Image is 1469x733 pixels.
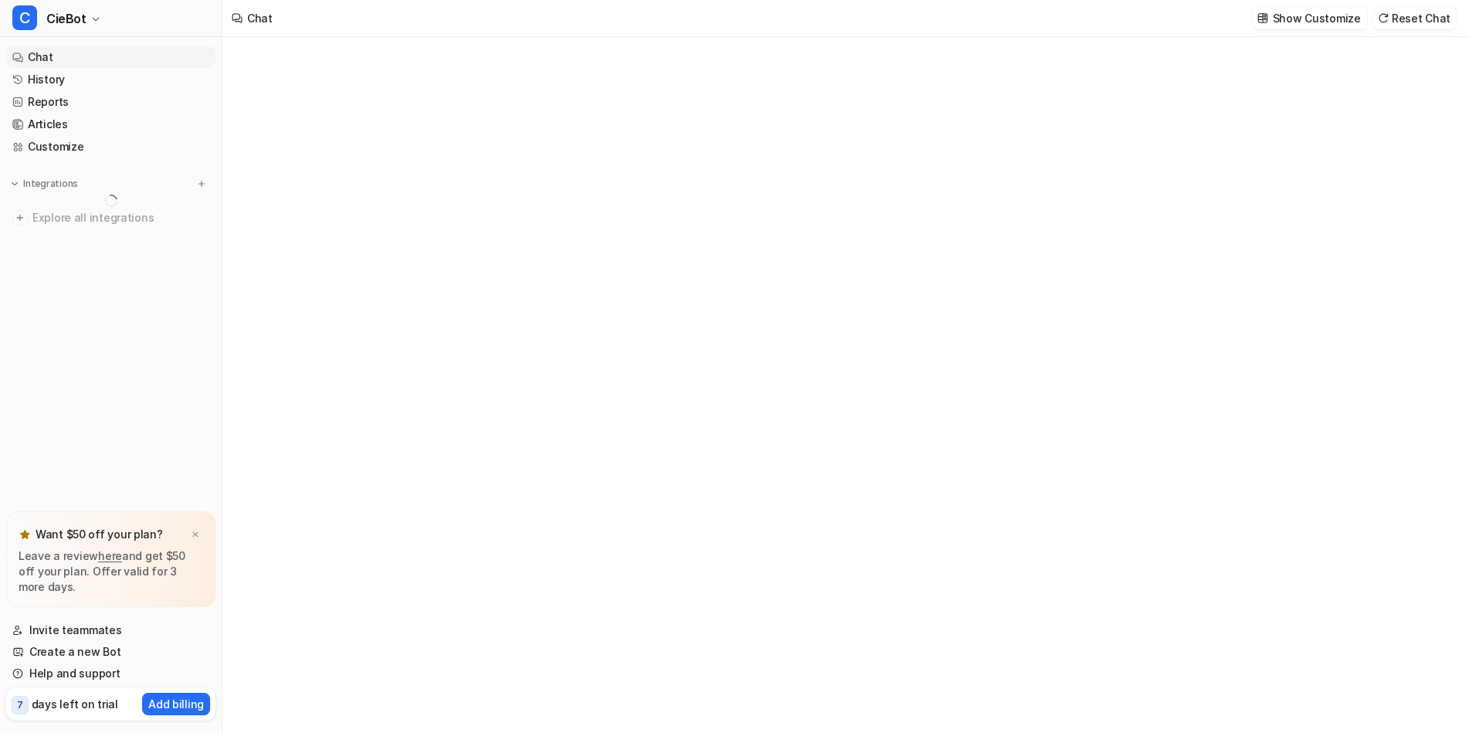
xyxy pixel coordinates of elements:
[1257,12,1268,24] img: customize
[6,663,215,684] a: Help and support
[1378,12,1389,24] img: reset
[6,176,83,192] button: Integrations
[12,5,37,30] span: C
[17,698,23,712] p: 7
[32,696,118,712] p: days left on trial
[23,178,78,190] p: Integrations
[1373,7,1457,29] button: Reset Chat
[19,528,31,541] img: star
[6,91,215,113] a: Reports
[1253,7,1367,29] button: Show Customize
[247,10,273,26] div: Chat
[6,69,215,90] a: History
[36,527,163,542] p: Want $50 off your plan?
[32,205,209,230] span: Explore all integrations
[191,530,200,540] img: x
[6,114,215,135] a: Articles
[19,548,203,595] p: Leave a review and get $50 off your plan. Offer valid for 3 more days.
[142,693,210,715] button: Add billing
[1273,10,1361,26] p: Show Customize
[196,178,207,189] img: menu_add.svg
[98,549,122,562] a: here
[6,207,215,229] a: Explore all integrations
[9,178,20,189] img: expand menu
[6,619,215,641] a: Invite teammates
[148,696,204,712] p: Add billing
[6,136,215,158] a: Customize
[12,210,28,226] img: explore all integrations
[6,641,215,663] a: Create a new Bot
[6,46,215,68] a: Chat
[46,8,87,29] span: CieBot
